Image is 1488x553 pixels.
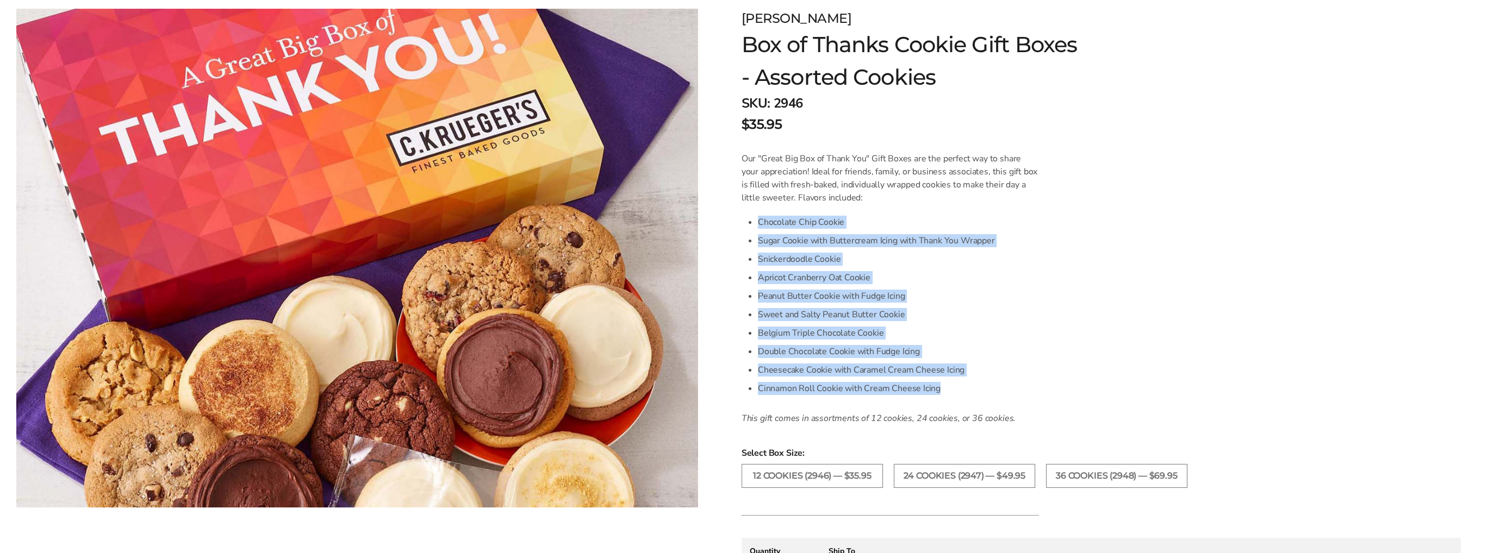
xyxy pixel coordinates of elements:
label: 36 COOKIES (2948) — $69.95 [1046,464,1187,488]
li: Apricot Cranberry Oat Cookie [758,268,1039,287]
span: 2946 [773,95,802,112]
li: Belgium Triple Chocolate Cookie [758,324,1039,342]
iframe: Sign Up via Text for Offers [9,512,113,544]
li: Peanut Butter Cookie with Fudge Icing [758,287,1039,305]
li: Double Chocolate Cookie with Fudge Icing [758,342,1039,361]
label: 12 COOKIES (2946) — $35.95 [742,464,883,488]
strong: SKU: [742,95,770,112]
p: Our "Great Big Box of Thank You" Gift Boxes are the perfect way to share your appreciation! Ideal... [742,152,1039,204]
li: Cheesecake Cookie with Caramel Cream Cheese Icing [758,361,1039,379]
li: Cinnamon Roll Cookie with Cream Cheese Icing [758,379,1039,398]
span: $35.95 [742,115,782,134]
li: Snickerdoodle Cookie [758,250,1039,268]
span: Select Box Size: [742,447,1461,460]
i: This gift comes in assortments of 12 cookies, 24 cookies, or 36 cookies. [742,412,1016,424]
div: [PERSON_NAME] [742,9,1088,28]
h1: Box of Thanks Cookie Gift Boxes - Assorted Cookies [742,28,1088,93]
li: Sugar Cookie with Buttercream Icing with Thank You Wrapper [758,231,1039,250]
img: Box of Thanks Cookie Gift Boxes - Assorted Cookies [16,9,698,507]
li: Chocolate Chip Cookie [758,213,1039,231]
li: Sweet and Salty Peanut Butter Cookie [758,305,1039,324]
label: 24 COOKIES (2947) — $49.95 [894,464,1035,488]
